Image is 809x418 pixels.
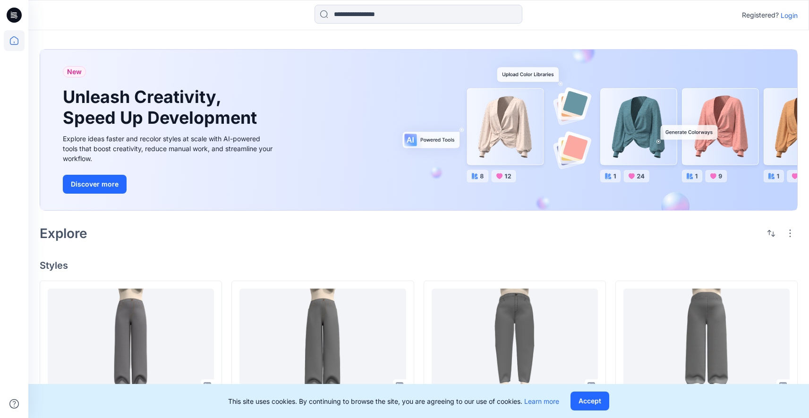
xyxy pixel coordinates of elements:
[524,397,559,405] a: Learn more
[63,175,127,194] button: Discover more
[40,260,798,271] h4: Styles
[63,87,261,128] h1: Unleash Creativity, Speed Up Development
[742,9,779,21] p: Registered?
[432,289,598,392] a: TS3636009984-TS HR BARREL JEAN 3.14.25
[63,134,275,163] div: Explore ideas faster and recolor styles at scale with AI-powered tools that boost creativity, red...
[571,392,609,410] button: Accept
[239,289,406,392] a: TT4636013834-TT_WIDE LEG JEAN 5.7.25
[67,66,82,77] span: New
[40,226,87,241] h2: Explore
[781,10,798,20] p: Login
[623,289,790,392] a: TS3636009994_TTS PULL ON WIDE LEG 1.24.25
[48,289,214,392] a: TT4636013016-TT EMBELLISHED JEAN 5.22.25
[228,396,559,406] p: This site uses cookies. By continuing to browse the site, you are agreeing to our use of cookies.
[63,175,275,194] a: Discover more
